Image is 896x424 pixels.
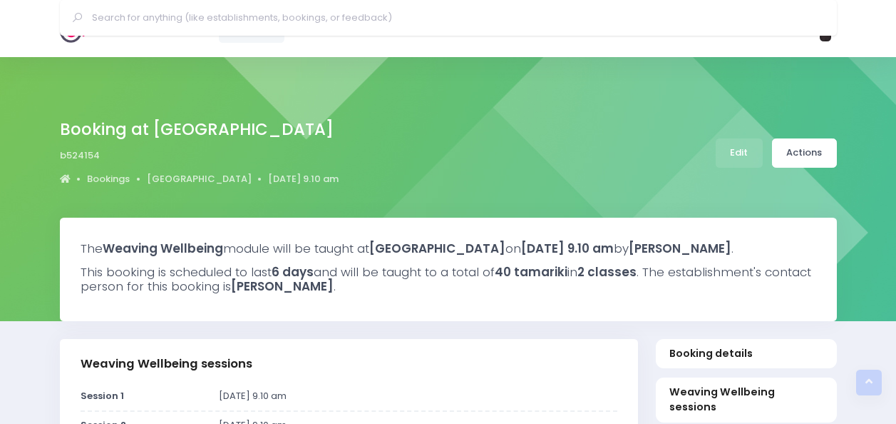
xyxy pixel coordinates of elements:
h3: This booking is scheduled to last and will be taught to a total of in . The establishment's conta... [81,265,816,294]
strong: [DATE] 9.10 am [521,240,614,257]
span: Weaving Wellbeing sessions [669,385,823,415]
strong: [PERSON_NAME] [629,240,731,257]
h3: The module will be taught at on by . [81,241,816,256]
strong: [PERSON_NAME] [231,278,334,295]
h2: Booking at [GEOGRAPHIC_DATA] [60,120,334,139]
strong: 6 days [272,263,314,281]
a: Edit [716,138,763,168]
strong: [GEOGRAPHIC_DATA] [369,240,505,257]
span: b524154 [60,148,100,163]
div: [DATE] 9.10 am [210,389,626,403]
strong: Session 1 [81,389,124,403]
strong: Weaving Wellbeing [103,240,223,257]
span: Booking details [669,346,823,361]
input: Search for anything (like establishments, bookings, or feedback) [92,7,817,29]
strong: 40 tamariki [495,263,567,281]
h3: Weaving Wellbeing sessions [81,357,252,371]
a: Weaving Wellbeing sessions [656,378,837,422]
strong: 2 classes [577,263,637,281]
a: Bookings [87,172,130,186]
a: Actions [772,138,837,168]
a: [GEOGRAPHIC_DATA] [147,172,252,186]
a: Booking details [656,339,837,368]
a: [DATE] 9.10 am [268,172,339,186]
